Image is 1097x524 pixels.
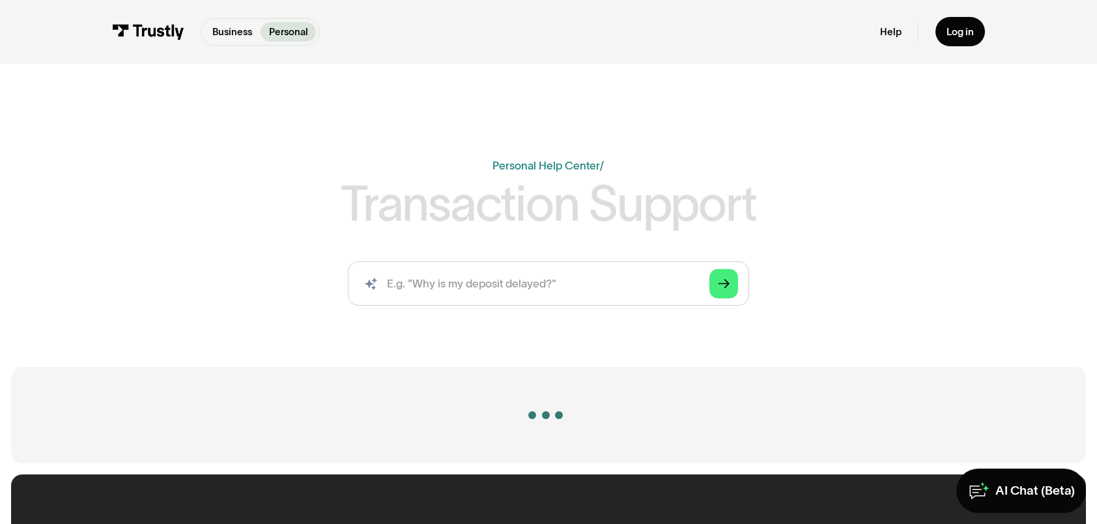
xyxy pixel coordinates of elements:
p: Personal [269,25,308,39]
a: Log in [935,17,985,46]
a: AI Chat (Beta) [956,469,1086,513]
img: Trustly Logo [112,24,184,39]
a: Help [880,25,902,38]
input: search [348,261,750,306]
h1: Transaction Support [341,180,756,228]
div: AI Chat (Beta) [995,483,1075,499]
a: Business [204,22,261,42]
a: Personal [261,22,317,42]
form: Search [348,261,750,306]
div: / [600,160,604,171]
p: Business [212,25,252,39]
div: Log in [947,25,974,38]
a: Personal Help Center [492,160,600,171]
